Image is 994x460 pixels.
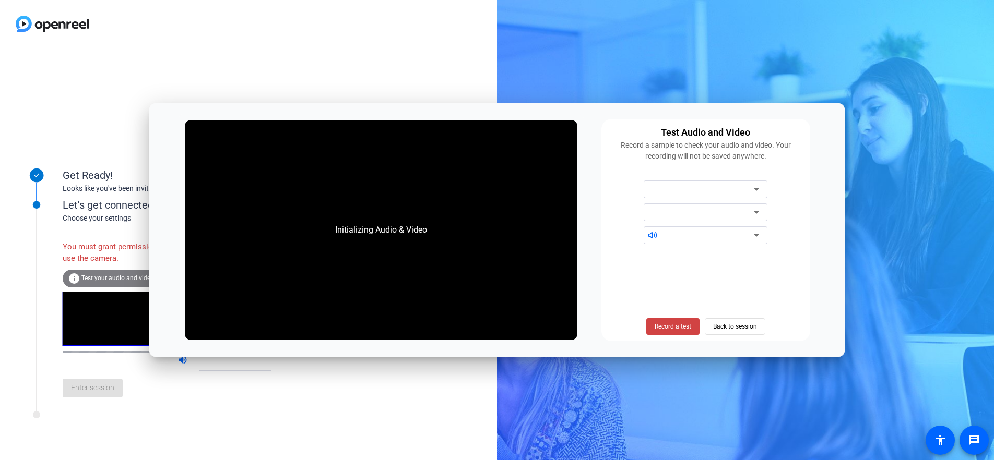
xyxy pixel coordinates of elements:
[325,213,437,247] div: Initializing Audio & Video
[68,272,80,285] mat-icon: info
[63,167,271,183] div: Get Ready!
[63,236,177,270] div: You must grant permissions to use the camera.
[608,140,804,162] div: Record a sample to check your audio and video. Your recording will not be saved anywhere.
[713,317,757,336] span: Back to session
[655,322,691,331] span: Record a test
[968,434,980,446] mat-icon: message
[934,434,946,446] mat-icon: accessibility
[705,318,765,335] button: Back to session
[63,183,271,194] div: Looks like you've been invited to join
[177,355,190,367] mat-icon: volume_up
[661,125,750,140] div: Test Audio and Video
[646,318,700,335] button: Record a test
[63,213,293,224] div: Choose your settings
[81,274,154,282] span: Test your audio and video
[63,197,293,213] div: Let's get connected.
